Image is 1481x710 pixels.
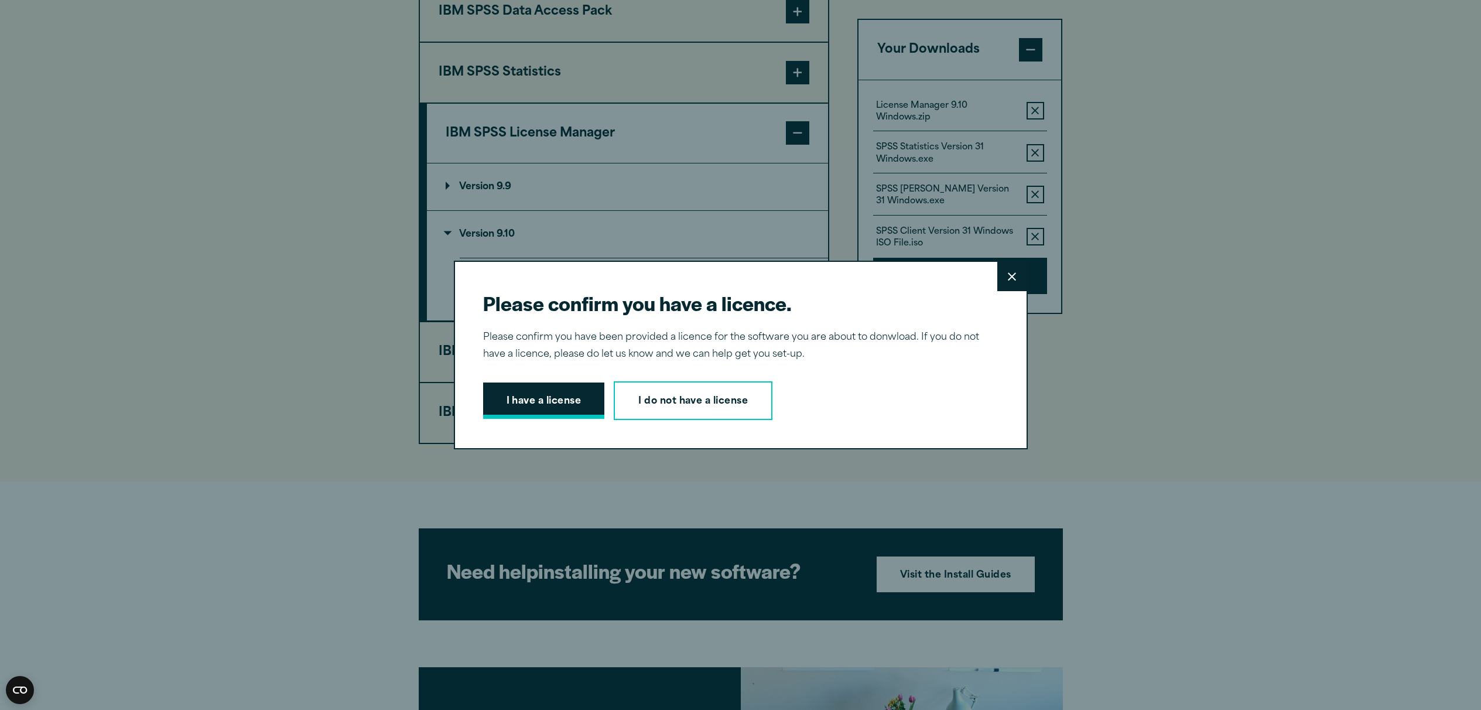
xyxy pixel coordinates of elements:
[614,381,772,420] a: I do not have a license
[483,329,989,363] p: Please confirm you have been provided a licence for the software you are about to donwload. If yo...
[483,383,605,419] button: I have a license
[483,290,989,316] h2: Please confirm you have a licence.
[6,676,34,704] div: CookieBot Widget Contents
[6,676,34,704] svg: CookieBot Widget Icon
[6,676,34,704] button: Open CMP widget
